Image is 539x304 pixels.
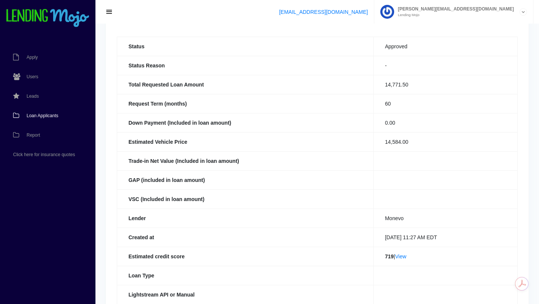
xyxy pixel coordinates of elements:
[117,285,374,304] th: Lightstream API or Manual
[117,189,374,209] th: VSC (Included in loan amount)
[374,247,517,266] td: |
[117,56,374,75] th: Status Reason
[374,228,517,247] td: [DATE] 11:27 AM EDT
[279,9,368,15] a: [EMAIL_ADDRESS][DOMAIN_NAME]
[27,113,58,118] span: Loan Applicants
[117,37,374,56] th: Status
[394,13,514,17] small: Lending Mojo
[117,75,374,94] th: Total Requested Loan Amount
[117,113,374,132] th: Down Payment (Included in loan amount)
[117,247,374,266] th: Estimated credit score
[374,75,517,94] td: 14,771.50
[374,94,517,113] td: 60
[374,113,517,132] td: 0.00
[117,132,374,151] th: Estimated Vehicle Price
[13,152,75,157] span: Click here for insurance quotes
[6,9,90,28] img: logo-small.png
[117,170,374,189] th: GAP (included in loan amount)
[27,55,38,60] span: Apply
[117,228,374,247] th: Created at
[374,56,517,75] td: -
[374,37,517,56] td: Approved
[374,209,517,228] td: Monevo
[394,7,514,11] span: [PERSON_NAME][EMAIL_ADDRESS][DOMAIN_NAME]
[27,94,39,98] span: Leads
[117,266,374,285] th: Loan Type
[27,75,38,79] span: Users
[380,5,394,19] img: Profile image
[27,133,40,137] span: Report
[385,253,393,259] b: 719
[117,151,374,170] th: Trade-in Net Value (Included in loan amount)
[395,253,406,259] a: View
[117,209,374,228] th: Lender
[374,132,517,151] td: 14,584.00
[117,94,374,113] th: Request Term (months)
